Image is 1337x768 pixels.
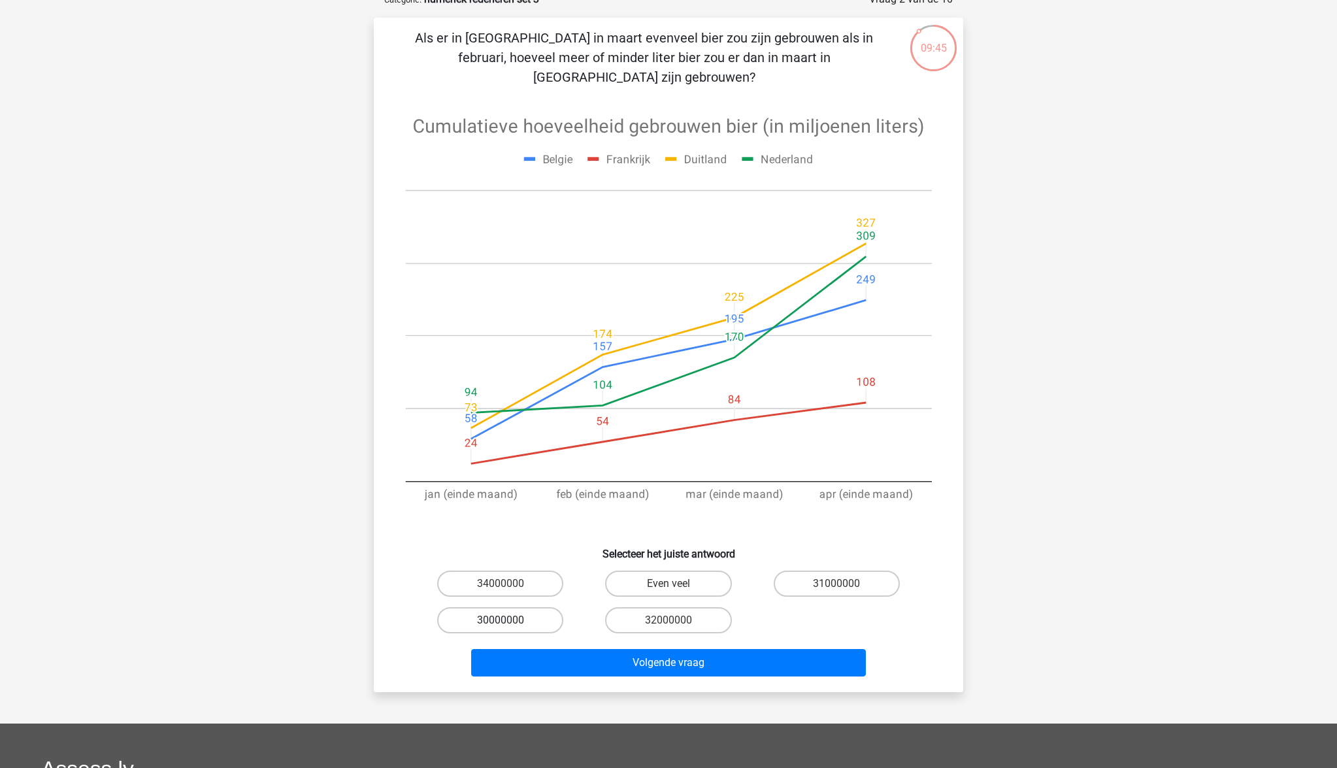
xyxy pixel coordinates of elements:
label: 32000000 [605,607,731,633]
label: Even veel [605,571,731,597]
label: 34000000 [437,571,563,597]
div: 09:45 [909,24,958,56]
h6: Selecteer het juiste antwoord [395,537,942,560]
button: Volgende vraag [471,649,867,676]
label: 31000000 [774,571,900,597]
p: Als er in [GEOGRAPHIC_DATA] in maart evenveel bier zou zijn gebrouwen als in februari, hoeveel me... [395,28,893,87]
label: 30000000 [437,607,563,633]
